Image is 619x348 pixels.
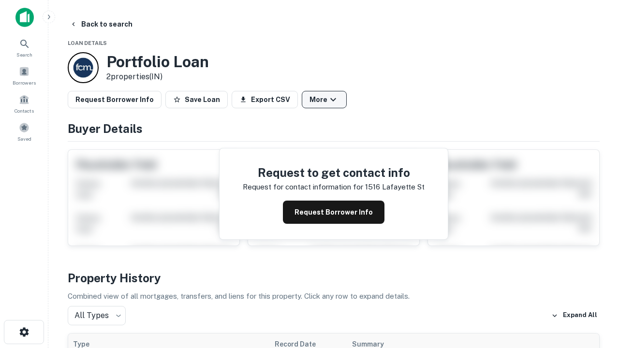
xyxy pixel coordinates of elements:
a: Contacts [3,90,45,116]
iframe: Chat Widget [571,240,619,286]
button: Export CSV [232,91,298,108]
p: Combined view of all mortgages, transfers, and liens for this property. Click any row to expand d... [68,290,600,302]
h3: Portfolio Loan [106,53,209,71]
p: Request for contact information for [243,181,363,193]
div: All Types [68,306,126,325]
button: Back to search [66,15,136,33]
a: Saved [3,118,45,145]
p: 1516 lafayette st [365,181,425,193]
span: Search [16,51,32,58]
h4: Property History [68,269,600,287]
span: Saved [17,135,31,143]
h4: Request to get contact info [243,164,425,181]
button: Save Loan [165,91,228,108]
button: Request Borrower Info [68,91,162,108]
span: Borrowers [13,79,36,87]
a: Search [3,34,45,60]
button: More [302,91,347,108]
span: Loan Details [68,40,107,46]
span: Contacts [15,107,34,115]
p: 2 properties (IN) [106,71,209,83]
button: Request Borrower Info [283,201,384,224]
h4: Buyer Details [68,120,600,137]
img: capitalize-icon.png [15,8,34,27]
button: Expand All [549,308,600,323]
a: Borrowers [3,62,45,88]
